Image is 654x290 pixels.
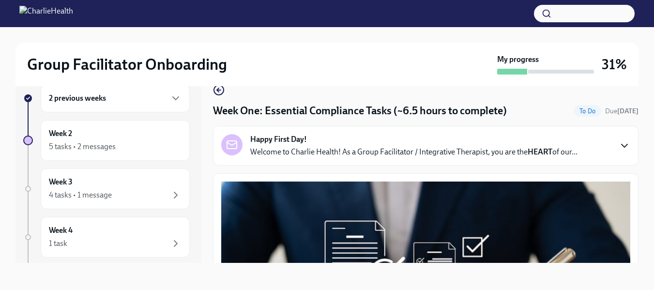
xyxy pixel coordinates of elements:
[528,147,552,156] strong: HEART
[49,225,73,236] h6: Week 4
[19,6,73,21] img: CharlieHealth
[250,134,307,145] strong: Happy First Day!
[617,107,639,115] strong: [DATE]
[602,56,627,73] h3: 31%
[605,107,639,115] span: Due
[41,84,190,112] div: 2 previous weeks
[250,147,578,157] p: Welcome to Charlie Health! As a Group Facilitator / Integrative Therapist, you are the of our...
[49,141,116,152] div: 5 tasks • 2 messages
[23,120,190,161] a: Week 25 tasks • 2 messages
[27,55,227,74] h2: Group Facilitator Onboarding
[49,128,72,139] h6: Week 2
[49,177,73,187] h6: Week 3
[213,104,507,118] h4: Week One: Essential Compliance Tasks (~6.5 hours to complete)
[49,238,67,249] div: 1 task
[497,54,539,65] strong: My progress
[574,107,601,115] span: To Do
[49,93,106,104] h6: 2 previous weeks
[605,107,639,116] span: September 15th, 2025 10:00
[49,190,112,200] div: 4 tasks • 1 message
[23,217,190,258] a: Week 41 task
[23,168,190,209] a: Week 34 tasks • 1 message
